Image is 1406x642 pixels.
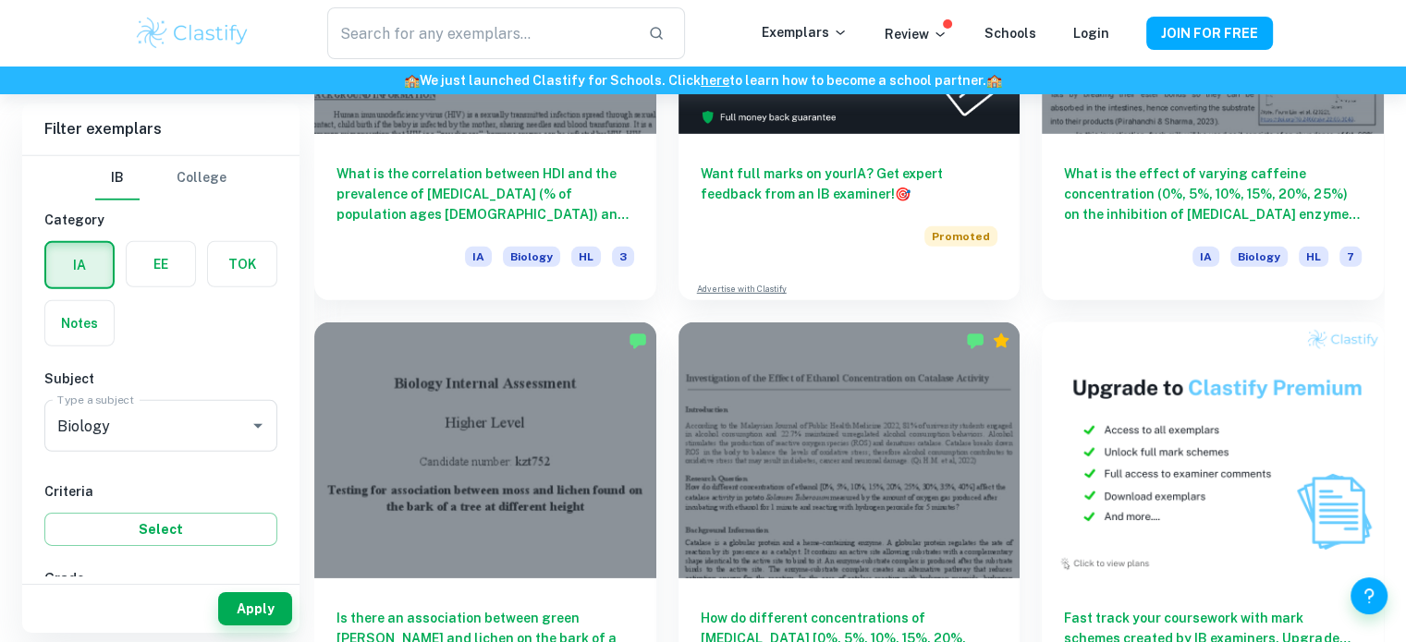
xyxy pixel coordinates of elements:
[924,226,997,247] span: Promoted
[701,164,998,204] h6: Want full marks on your IA ? Get expert feedback from an IB examiner!
[986,73,1002,88] span: 🏫
[992,332,1010,350] div: Premium
[22,103,300,155] h6: Filter exemplars
[218,592,292,625] button: Apply
[1073,26,1109,41] a: Login
[44,369,277,389] h6: Subject
[336,164,634,224] h6: What is the correlation between HDI and the prevalence of [MEDICAL_DATA] (% of population ages [D...
[46,243,113,287] button: IA
[1230,247,1288,267] span: Biology
[1339,247,1362,267] span: 7
[1192,247,1219,267] span: IA
[503,247,560,267] span: Biology
[701,73,729,88] a: here
[44,210,277,230] h6: Category
[1351,577,1388,614] button: Help and Feedback
[697,283,787,296] a: Advertise with Clastify
[4,70,1402,91] h6: We just launched Clastify for Schools. Click to learn how to become a school partner.
[44,513,277,546] button: Select
[885,24,948,44] p: Review
[895,187,911,201] span: 🎯
[45,301,114,345] button: Notes
[966,332,984,350] img: Marked
[57,392,134,407] label: Type a subject
[465,247,492,267] span: IA
[127,242,195,286] button: EE
[208,242,276,286] button: TOK
[984,26,1036,41] a: Schools
[571,247,601,267] span: HL
[95,156,226,200] div: Filter type choice
[44,481,277,502] h6: Criteria
[1299,247,1328,267] span: HL
[404,73,420,88] span: 🏫
[95,156,140,200] button: IB
[327,7,632,59] input: Search for any exemplars...
[177,156,226,200] button: College
[1042,322,1384,578] img: Thumbnail
[44,568,277,588] h6: Grade
[612,247,634,267] span: 3
[245,413,271,439] button: Open
[134,15,251,52] img: Clastify logo
[629,332,647,350] img: Marked
[1064,164,1362,224] h6: What is the effect of varying caffeine concentration (0%, 5%, 10%, 15%, 20%, 25%) on the inhibiti...
[762,22,848,42] p: Exemplars
[1146,17,1273,50] button: JOIN FOR FREE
